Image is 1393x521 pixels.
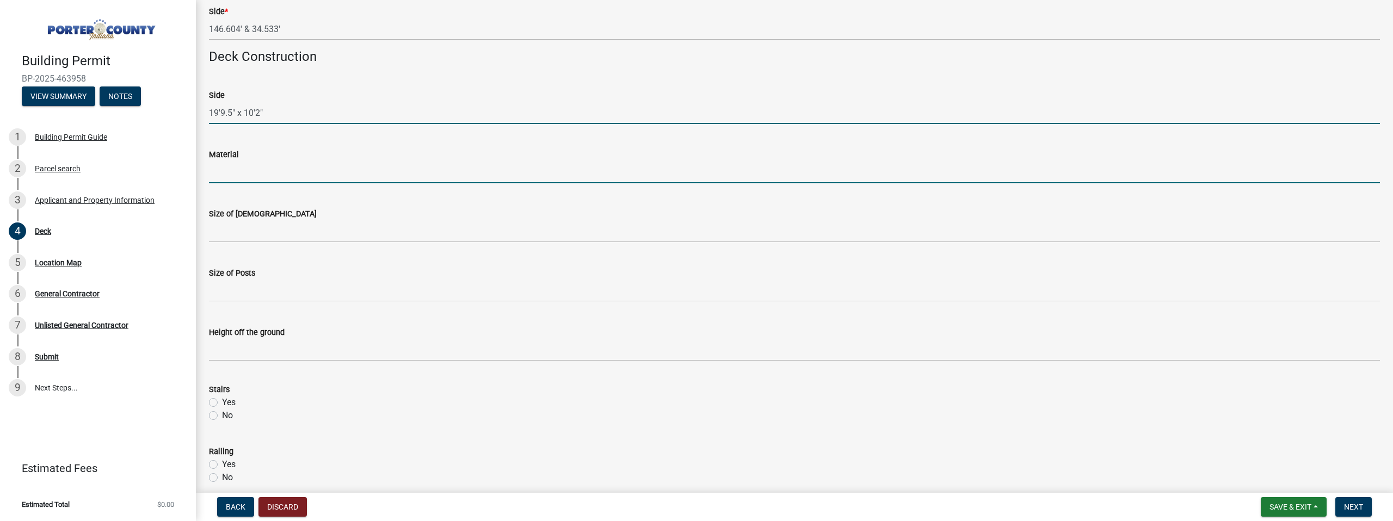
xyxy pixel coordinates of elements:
button: Notes [100,86,141,106]
div: Unlisted General Contractor [35,321,128,329]
wm-modal-confirm: Notes [100,92,141,101]
div: Parcel search [35,165,81,172]
div: Deck [35,227,51,235]
button: Next [1335,497,1372,517]
label: Height off the ground [209,329,285,337]
label: Material [209,151,239,159]
div: Location Map [35,259,82,266]
label: Stairs [209,386,230,394]
button: View Summary [22,86,95,106]
div: 3 [9,191,26,209]
label: Yes [222,458,236,471]
img: Porter County, Indiana [22,11,178,42]
span: BP-2025-463958 [22,73,174,84]
a: Estimated Fees [9,457,178,479]
div: 9 [9,379,26,396]
div: General Contractor [35,290,100,297]
label: Railing [209,448,233,456]
div: 5 [9,254,26,271]
button: Back [217,497,254,517]
div: Building Permit Guide [35,133,107,141]
label: Side [209,92,225,100]
h4: Building Permit [22,53,187,69]
div: 4 [9,222,26,240]
label: No [222,471,233,484]
label: Yes [222,396,236,409]
span: Back [226,503,245,511]
wm-modal-confirm: Summary [22,92,95,101]
label: Size of Posts [209,270,255,277]
label: Side [209,8,228,16]
div: 6 [9,285,26,302]
label: No [222,409,233,422]
div: 8 [9,348,26,365]
span: $0.00 [157,501,174,508]
div: 2 [9,160,26,177]
div: 1 [9,128,26,146]
label: Size of [DEMOGRAPHIC_DATA] [209,210,317,218]
div: Applicant and Property Information [35,196,155,204]
h4: Deck Construction [209,49,1380,65]
div: Submit [35,353,59,361]
button: Discard [258,497,307,517]
span: Save & Exit [1269,503,1311,511]
span: Next [1344,503,1363,511]
div: 7 [9,317,26,334]
span: Estimated Total [22,501,70,508]
button: Save & Exit [1261,497,1327,517]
